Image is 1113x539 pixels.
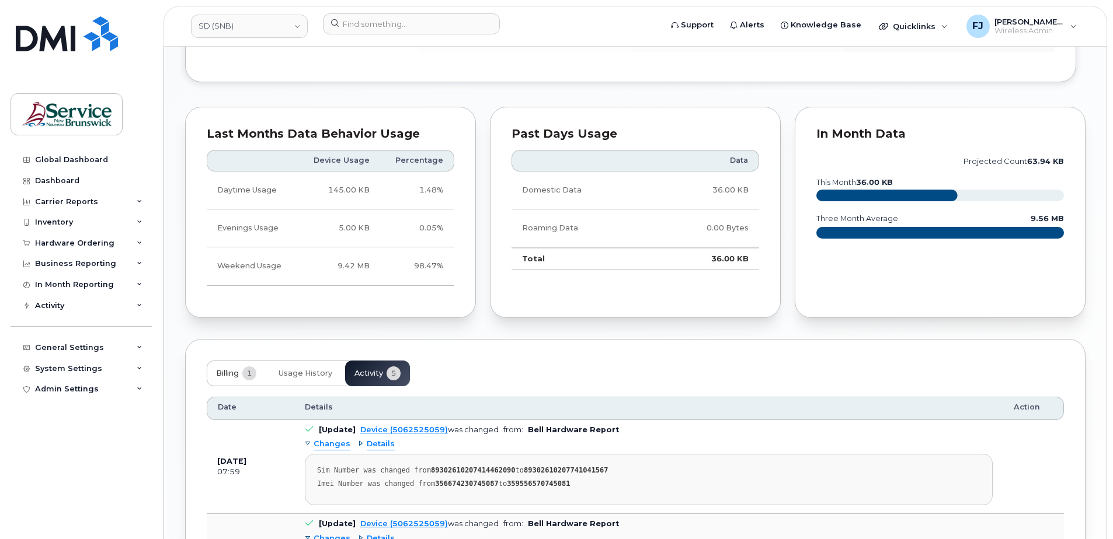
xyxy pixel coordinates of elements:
[216,369,239,378] span: Billing
[207,247,454,285] tr: Friday from 6:00pm to Monday 8:00am
[856,178,893,187] tspan: 36.00 KB
[871,15,956,38] div: Quicklinks
[298,150,380,171] th: Device Usage
[893,22,935,31] span: Quicklinks
[740,19,764,31] span: Alerts
[298,171,380,209] td: 145.00 KB
[207,209,298,247] td: Evenings Usage
[317,466,980,475] div: Sim Number was changed from to
[524,466,608,474] strong: 89302610207741041567
[191,15,308,38] a: SD (SNB)
[217,457,246,466] b: [DATE]
[360,519,499,528] div: was changed
[298,247,380,285] td: 9.42 MB
[503,519,523,528] span: from:
[242,366,256,380] span: 1
[207,171,298,209] td: Daytime Usage
[512,171,651,209] td: Domestic Data
[218,402,236,412] span: Date
[319,519,356,528] b: [Update]
[317,480,980,488] div: Imei Number was changed from to
[298,209,380,247] td: 5.00 KB
[972,19,983,33] span: FJ
[791,19,861,31] span: Knowledge Base
[503,425,523,434] span: from:
[431,466,516,474] strong: 89302610207414462090
[367,439,395,450] span: Details
[994,17,1065,26] span: [PERSON_NAME] (SNB)
[722,13,773,37] a: Alerts
[507,480,570,488] strong: 359556570745081
[512,247,651,269] td: Total
[319,425,356,434] b: [Update]
[1031,214,1064,223] text: 9.56 MB
[651,247,759,269] td: 36.00 KB
[816,214,898,223] text: three month average
[380,247,454,285] td: 98.47%
[651,150,759,171] th: Data
[958,15,1085,38] div: Fougere, Jonathan (SNB)
[360,425,448,434] a: Device (5062525059)
[380,150,454,171] th: Percentage
[816,128,1064,140] div: In Month Data
[279,369,332,378] span: Usage History
[994,26,1065,36] span: Wireless Admin
[305,402,333,412] span: Details
[314,439,350,450] span: Changes
[773,13,869,37] a: Knowledge Base
[663,13,722,37] a: Support
[528,425,619,434] b: Bell Hardware Report
[651,171,759,209] td: 36.00 KB
[380,171,454,209] td: 1.48%
[528,519,619,528] b: Bell Hardware Report
[512,128,759,140] div: Past Days Usage
[323,13,500,34] input: Find something...
[1003,397,1064,420] th: Action
[964,157,1064,166] text: projected count
[512,209,651,247] td: Roaming Data
[360,425,499,434] div: was changed
[1027,157,1064,166] tspan: 63.94 KB
[207,209,454,247] tr: Weekdays from 6:00pm to 8:00am
[217,467,284,477] div: 07:59
[207,247,298,285] td: Weekend Usage
[816,178,893,187] text: this month
[360,519,448,528] a: Device (5062525059)
[435,480,498,488] strong: 356674230745087
[207,128,454,140] div: Last Months Data Behavior Usage
[681,19,714,31] span: Support
[380,209,454,247] td: 0.05%
[651,209,759,247] td: 0.00 Bytes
